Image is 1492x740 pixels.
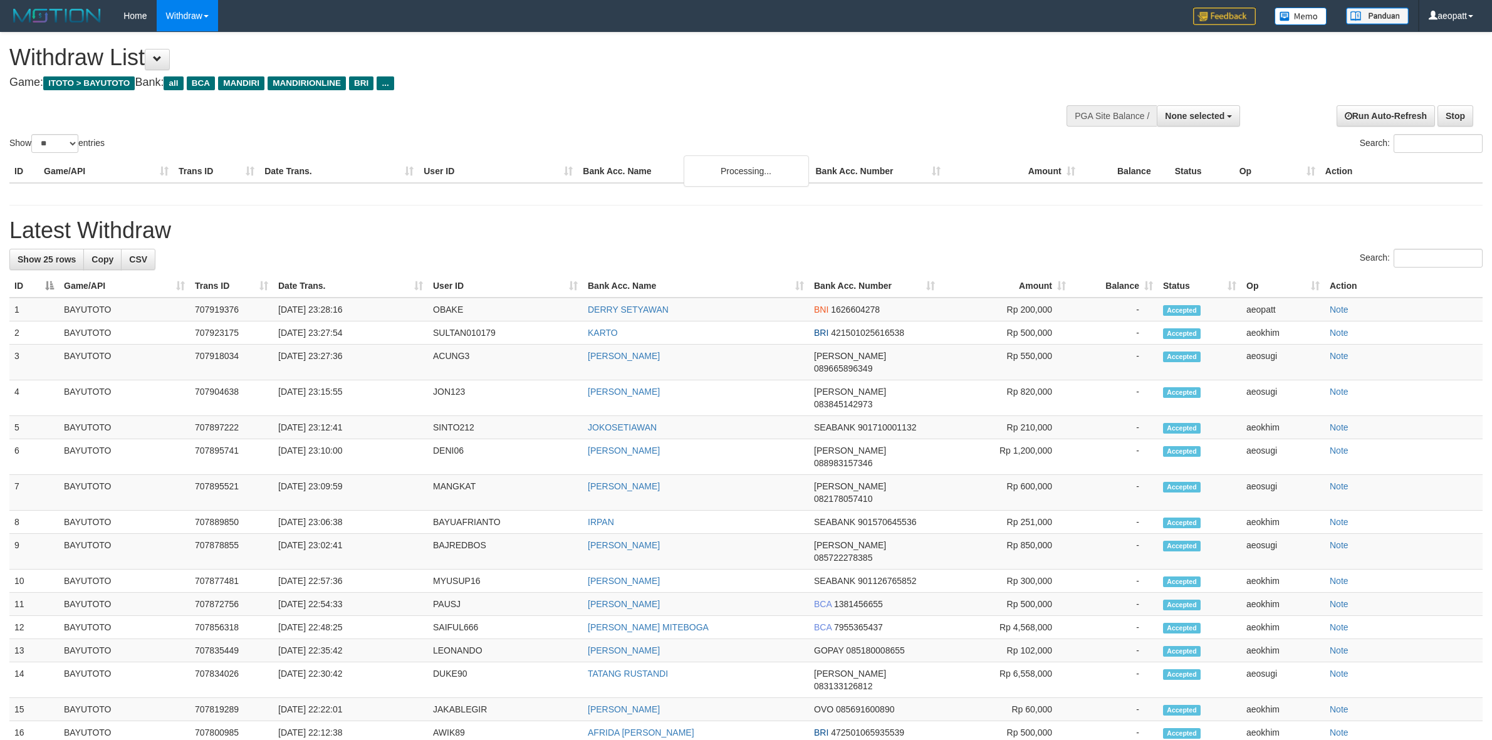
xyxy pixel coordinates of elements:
[814,446,886,456] span: [PERSON_NAME]
[9,639,59,662] td: 13
[349,76,373,90] span: BRI
[588,328,618,338] a: KARTO
[1241,534,1325,570] td: aeosugi
[59,416,190,439] td: BAYUTOTO
[1071,511,1158,534] td: -
[9,662,59,698] td: 14
[1394,134,1483,153] input: Search:
[1163,387,1201,398] span: Accepted
[940,662,1071,698] td: Rp 6,558,000
[273,616,428,639] td: [DATE] 22:48:25
[940,698,1071,721] td: Rp 60,000
[428,662,583,698] td: DUKE90
[588,481,660,491] a: [PERSON_NAME]
[858,576,916,586] span: Copy 901126765852 to clipboard
[9,218,1483,243] h1: Latest Withdraw
[190,274,273,298] th: Trans ID: activate to sort column ascending
[273,534,428,570] td: [DATE] 23:02:41
[1071,662,1158,698] td: -
[940,274,1071,298] th: Amount: activate to sort column ascending
[814,669,886,679] span: [PERSON_NAME]
[1330,727,1349,737] a: Note
[268,76,346,90] span: MANDIRIONLINE
[809,274,940,298] th: Bank Acc. Number: activate to sort column ascending
[9,511,59,534] td: 8
[1163,446,1201,457] span: Accepted
[1157,105,1240,127] button: None selected
[190,475,273,511] td: 707895521
[588,622,709,632] a: [PERSON_NAME] MITEBOGA
[1163,646,1201,657] span: Accepted
[814,422,855,432] span: SEABANK
[9,345,59,380] td: 3
[588,305,669,315] a: DERRY SETYAWAN
[428,511,583,534] td: BAYUAFRIANTO
[940,639,1071,662] td: Rp 102,000
[588,517,614,527] a: IRPAN
[834,599,883,609] span: Copy 1381456655 to clipboard
[588,704,660,714] a: [PERSON_NAME]
[1163,305,1201,316] span: Accepted
[1163,728,1201,739] span: Accepted
[91,254,113,264] span: Copy
[428,416,583,439] td: SINTO212
[588,540,660,550] a: [PERSON_NAME]
[187,76,215,90] span: BCA
[59,639,190,662] td: BAYUTOTO
[1330,305,1349,315] a: Note
[1241,439,1325,475] td: aeosugi
[190,616,273,639] td: 707856318
[1241,345,1325,380] td: aeosugi
[588,422,657,432] a: JOKOSETIAWAN
[1360,249,1483,268] label: Search:
[164,76,183,90] span: all
[940,475,1071,511] td: Rp 600,000
[940,616,1071,639] td: Rp 4,568,000
[1158,274,1241,298] th: Status: activate to sort column ascending
[273,439,428,475] td: [DATE] 23:10:00
[190,298,273,321] td: 707919376
[419,160,578,183] th: User ID
[940,380,1071,416] td: Rp 820,000
[9,593,59,616] td: 11
[1330,576,1349,586] a: Note
[1241,511,1325,534] td: aeokhim
[1330,481,1349,491] a: Note
[588,727,694,737] a: AFRIDA [PERSON_NAME]
[1241,274,1325,298] th: Op: activate to sort column ascending
[59,439,190,475] td: BAYUTOTO
[1071,698,1158,721] td: -
[814,645,843,655] span: GOPAY
[1330,540,1349,550] a: Note
[940,534,1071,570] td: Rp 850,000
[428,534,583,570] td: BAJREDBOS
[273,416,428,439] td: [DATE] 23:12:41
[428,345,583,380] td: ACUNG3
[1163,352,1201,362] span: Accepted
[1071,534,1158,570] td: -
[940,570,1071,593] td: Rp 300,000
[858,422,916,432] span: Copy 901710001132 to clipboard
[814,328,828,338] span: BRI
[9,698,59,721] td: 15
[1071,380,1158,416] td: -
[814,727,828,737] span: BRI
[1071,439,1158,475] td: -
[814,553,872,563] span: Copy 085722278385 to clipboard
[428,639,583,662] td: LEONANDO
[814,540,886,550] span: [PERSON_NAME]
[428,570,583,593] td: MYUSUP16
[1071,570,1158,593] td: -
[1163,541,1201,551] span: Accepted
[588,576,660,586] a: [PERSON_NAME]
[1241,380,1325,416] td: aeosugi
[9,570,59,593] td: 10
[1330,599,1349,609] a: Note
[1241,593,1325,616] td: aeokhim
[1360,134,1483,153] label: Search:
[273,380,428,416] td: [DATE] 23:15:55
[940,298,1071,321] td: Rp 200,000
[684,155,809,187] div: Processing...
[31,134,78,153] select: Showentries
[1275,8,1327,25] img: Button%20Memo.svg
